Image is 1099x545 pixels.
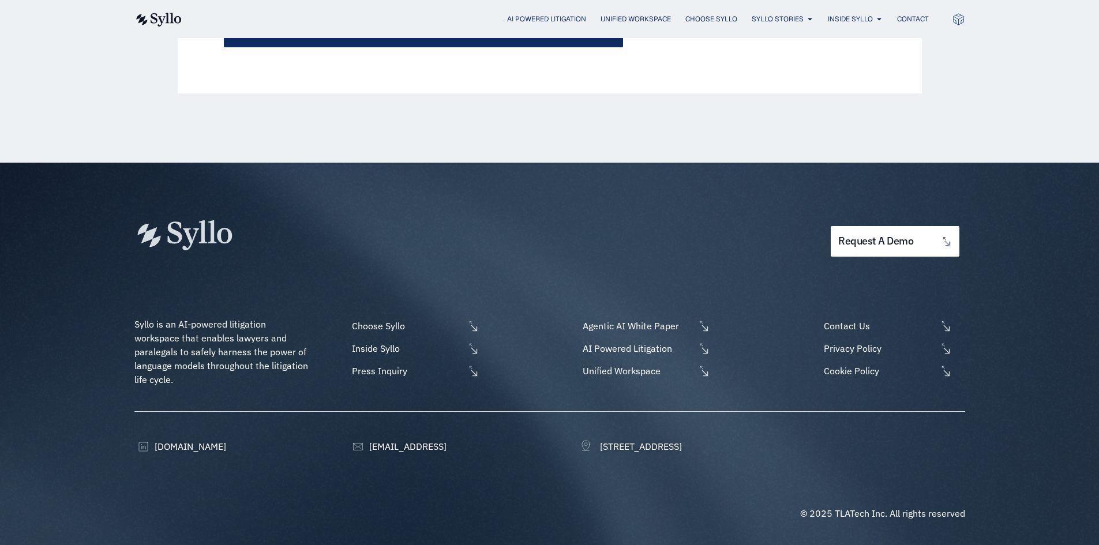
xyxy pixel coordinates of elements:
[349,364,479,378] a: Press Inquiry
[134,13,182,27] img: syllo
[134,439,226,453] a: [DOMAIN_NAME]
[152,439,226,453] span: [DOMAIN_NAME]
[821,341,936,355] span: Privacy Policy
[828,14,873,24] a: Inside Syllo
[800,508,965,519] span: © 2025 TLATech Inc. All rights reserved
[366,439,447,453] span: [EMAIL_ADDRESS]
[821,319,965,333] a: Contact Us
[831,226,959,257] a: request a demo
[580,341,695,355] span: AI Powered Litigation
[349,341,464,355] span: Inside Syllo
[580,439,682,453] a: [STREET_ADDRESS]
[205,14,929,25] nav: Menu
[349,319,464,333] span: Choose Syllo
[580,364,710,378] a: Unified Workspace
[897,14,929,24] a: Contact
[597,439,682,453] span: [STREET_ADDRESS]
[601,14,671,24] a: Unified Workspace
[821,364,936,378] span: Cookie Policy
[580,364,695,378] span: Unified Workspace
[685,14,737,24] a: Choose Syllo
[349,319,479,333] a: Choose Syllo
[821,364,965,378] a: Cookie Policy
[752,14,804,24] a: Syllo Stories
[205,14,929,25] div: Menu Toggle
[580,319,710,333] a: Agentic AI White Paper
[349,364,464,378] span: Press Inquiry
[821,319,936,333] span: Contact Us
[349,341,479,355] a: Inside Syllo
[821,341,965,355] a: Privacy Policy
[507,14,586,24] a: AI Powered Litigation
[580,319,695,333] span: Agentic AI White Paper
[838,236,913,247] span: request a demo
[349,439,447,453] a: [EMAIL_ADDRESS]
[134,318,310,385] span: Syllo is an AI-powered litigation workspace that enables lawyers and paralegals to safely harness...
[580,341,710,355] a: AI Powered Litigation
